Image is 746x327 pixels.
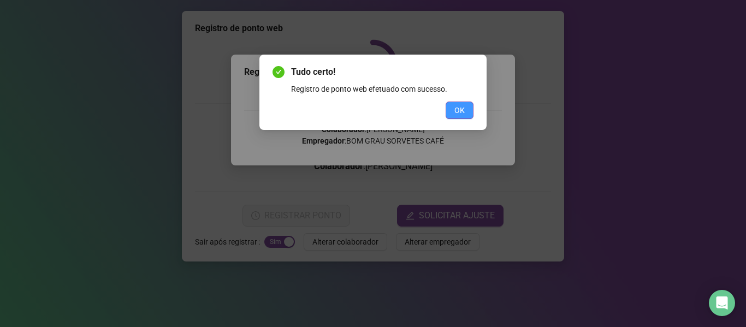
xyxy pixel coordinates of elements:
div: Registro de ponto web efetuado com sucesso. [291,83,473,95]
span: check-circle [273,66,285,78]
span: Tudo certo! [291,66,473,79]
span: OK [454,104,465,116]
button: OK [446,102,473,119]
div: Open Intercom Messenger [709,290,735,316]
